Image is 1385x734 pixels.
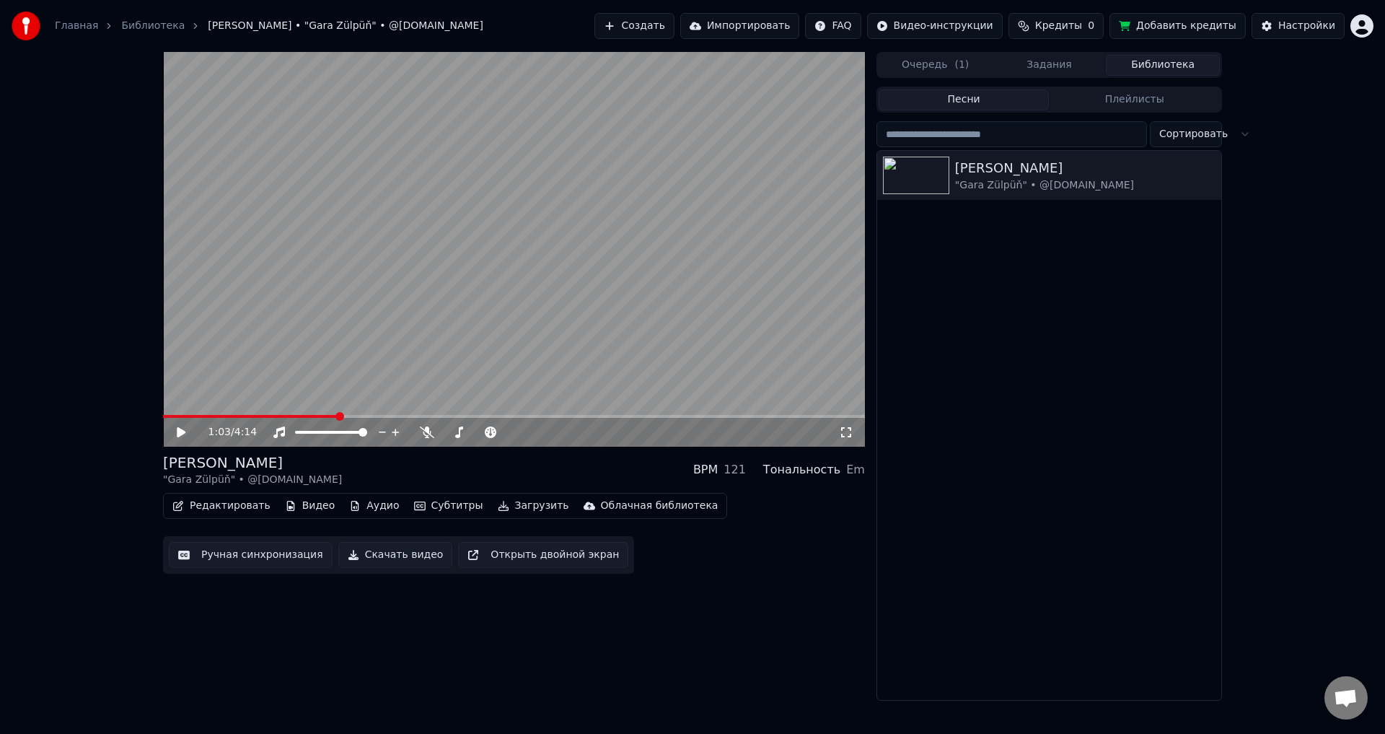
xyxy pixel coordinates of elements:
span: 0 [1088,19,1094,33]
button: Создать [594,13,674,39]
button: Библиотека [1106,55,1220,76]
button: Видео-инструкции [867,13,1003,39]
span: Сортировать [1159,127,1228,141]
button: Ручная синхронизация [169,542,333,568]
button: FAQ [805,13,861,39]
button: Очередь [879,55,993,76]
span: ( 1 ) [954,58,969,72]
button: Плейлисты [1049,89,1220,110]
div: BPM [693,461,718,479]
button: Открыть двойной экран [458,542,628,568]
div: [PERSON_NAME] [955,158,1215,178]
div: Настройки [1278,19,1335,33]
button: Задания [993,55,1107,76]
div: Открытый чат [1324,676,1368,720]
button: Видео [279,496,341,516]
span: [PERSON_NAME] • "Gara Zülpüň" • @[DOMAIN_NAME] [208,19,483,33]
div: Облачная библиотека [601,499,718,513]
div: "Gara Zülpüň" • @[DOMAIN_NAME] [955,178,1215,193]
div: Em [846,461,865,479]
button: Субтитры [408,496,489,516]
button: Редактировать [167,496,276,516]
button: Скачать видео [338,542,453,568]
button: Песни [879,89,1050,110]
div: 121 [724,461,746,479]
nav: breadcrumb [55,19,483,33]
div: / [208,425,243,440]
span: Кредиты [1035,19,1082,33]
button: Загрузить [492,496,575,516]
span: 1:03 [208,425,231,440]
button: Аудио [343,496,405,516]
button: Кредиты0 [1008,13,1104,39]
div: Тональность [763,461,840,479]
button: Добавить кредиты [1109,13,1246,39]
img: youka [12,12,40,40]
span: 4:14 [234,425,257,440]
button: Импортировать [680,13,800,39]
a: Библиотека [121,19,185,33]
a: Главная [55,19,98,33]
div: [PERSON_NAME] [163,453,342,473]
div: "Gara Zülpüň" • @[DOMAIN_NAME] [163,473,342,487]
button: Настройки [1252,13,1345,39]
